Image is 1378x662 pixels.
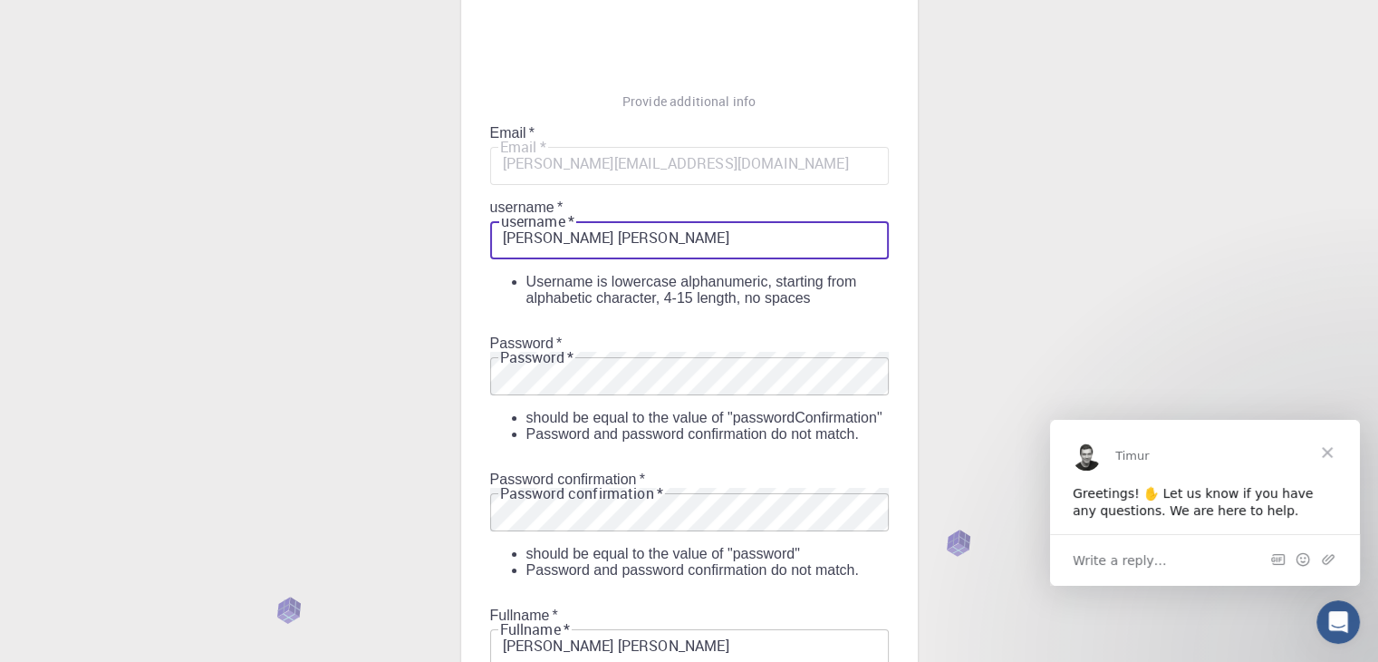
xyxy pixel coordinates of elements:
label: Fullname [490,608,889,624]
label: Email [490,125,889,141]
p: Provide additional info [622,92,756,111]
div: Username is lowercase alphanumeric, starting from alphabetic character, 4-15 length, no spaces [526,274,889,307]
iframe: Intercom live chat message [1050,420,1360,586]
div: should be equal to the value of "passwordConfirmation" [526,410,889,426]
iframe: Intercom live chat [1316,600,1360,644]
label: username [490,200,889,216]
div: Password and password confirmation do not match. [526,562,889,579]
div: Password and password confirmation do not match. [526,426,889,443]
label: Password confirmation [490,472,889,488]
label: Password [490,336,889,352]
div: should be equal to the value of "password" [526,546,889,562]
